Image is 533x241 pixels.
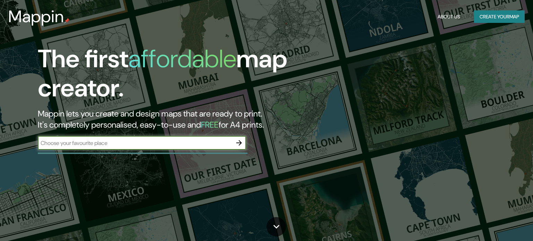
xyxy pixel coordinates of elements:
h1: affordable [128,43,236,75]
h2: Mappin lets you create and design maps that are ready to print. It's completely personalised, eas... [38,108,304,130]
input: Choose your favourite place [38,139,232,147]
img: mappin-pin [64,18,70,24]
h3: Mappin [8,7,64,26]
button: Create yourmap [474,10,525,23]
h5: FREE [201,119,219,130]
h1: The first map creator. [38,44,304,108]
button: About Us [435,10,463,23]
